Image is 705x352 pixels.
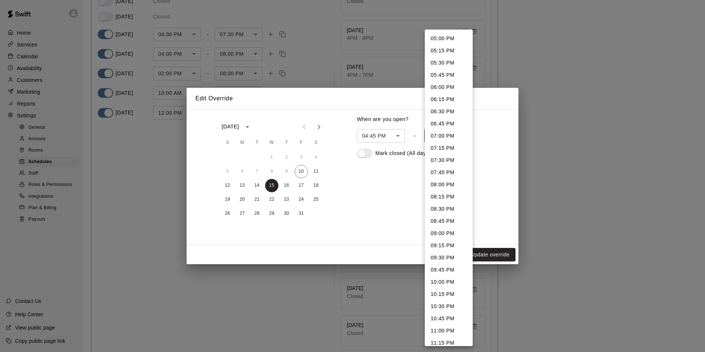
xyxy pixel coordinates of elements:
[425,45,473,57] li: 05:15 PM
[425,215,473,227] li: 08:45 PM
[425,325,473,337] li: 11:00 PM
[425,252,473,264] li: 09:30 PM
[425,69,473,81] li: 05:45 PM
[425,179,473,191] li: 08:00 PM
[425,154,473,166] li: 07:30 PM
[425,130,473,142] li: 07:00 PM
[425,313,473,325] li: 10:45 PM
[425,57,473,69] li: 05:30 PM
[425,239,473,252] li: 09:15 PM
[425,264,473,276] li: 09:45 PM
[425,227,473,239] li: 09:00 PM
[425,93,473,106] li: 06:15 PM
[425,81,473,93] li: 06:00 PM
[425,142,473,154] li: 07:15 PM
[425,191,473,203] li: 08:15 PM
[425,203,473,215] li: 08:30 PM
[425,118,473,130] li: 06:45 PM
[425,276,473,288] li: 10:00 PM
[425,32,473,45] li: 05:00 PM
[425,106,473,118] li: 06:30 PM
[425,288,473,300] li: 10:15 PM
[425,300,473,313] li: 10:30 PM
[425,337,473,349] li: 11:15 PM
[425,166,473,179] li: 07:45 PM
